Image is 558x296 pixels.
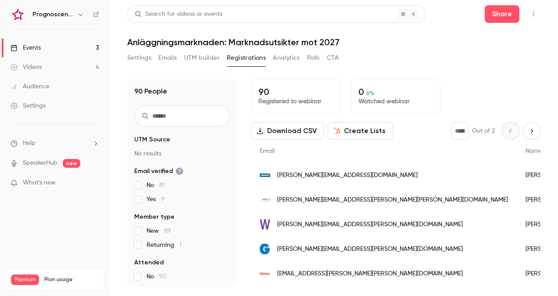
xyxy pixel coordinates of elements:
[277,195,508,205] span: [PERSON_NAME][EMAIL_ADDRESS][PERSON_NAME][PERSON_NAME][DOMAIN_NAME]
[159,182,165,188] span: 81
[277,269,463,278] span: [EMAIL_ADDRESS][PERSON_NAME][PERSON_NAME][DOMAIN_NAME]
[260,195,270,205] img: layher.se
[11,43,41,52] div: Events
[277,171,418,180] span: [PERSON_NAME][EMAIL_ADDRESS][DOMAIN_NAME]
[11,101,46,110] div: Settings
[260,148,275,154] span: Email
[127,51,151,65] button: Settings
[32,10,74,19] h6: Prognoscentret | Powered by Hubexo
[358,87,433,97] p: 0
[258,87,333,97] p: 90
[227,51,266,65] button: Registrations
[127,37,540,47] h1: Anläggningsmarknaden: Marknadsutsikter mot 2027
[134,213,175,221] span: Member type
[277,245,463,254] span: [PERSON_NAME][EMAIL_ADDRESS][PERSON_NAME][DOMAIN_NAME]
[258,97,333,106] p: Registered to webinar
[44,276,99,283] span: Plan usage
[485,5,519,23] button: Share
[11,82,50,91] div: Audience
[11,7,25,22] img: Prognoscentret | Powered by Hubexo
[147,181,165,190] span: No
[11,274,39,285] span: Premium
[179,242,182,248] span: 1
[159,274,167,280] span: 90
[260,219,270,230] img: wescon.se
[23,178,56,188] span: What's new
[260,244,270,254] img: gppab.se
[147,195,165,204] span: Yes
[161,196,165,202] span: 9
[134,149,230,158] p: No results
[23,139,36,148] span: Help
[526,148,542,154] span: Name
[273,51,300,65] button: Analytics
[328,122,393,140] button: Create Lists
[135,10,222,19] div: Search for videos or events
[134,258,164,267] span: Attended
[134,167,183,176] span: Email verified
[147,272,167,281] span: No
[23,159,57,168] a: SpeakerHub
[523,122,540,140] button: Next page
[366,90,374,96] span: 0 %
[89,179,99,187] iframe: Noticeable Trigger
[307,51,320,65] button: Polls
[184,51,220,65] button: UTM builder
[260,173,270,177] img: swemas.com
[147,227,171,235] span: New
[164,228,171,234] span: 89
[11,139,99,148] li: help-dropdown-opener
[158,51,177,65] button: Emails
[327,51,339,65] button: CTA
[147,241,182,249] span: Returning
[134,135,170,144] span: UTM Source
[251,122,324,140] button: Download CSV
[472,126,495,135] p: Out of 2
[63,159,80,168] span: new
[134,86,167,97] h1: 90 People
[11,63,42,72] div: Videos
[358,97,433,106] p: Watched webinar
[260,268,270,279] img: clinton.se
[277,220,463,229] span: [PERSON_NAME][EMAIL_ADDRESS][PERSON_NAME][DOMAIN_NAME]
